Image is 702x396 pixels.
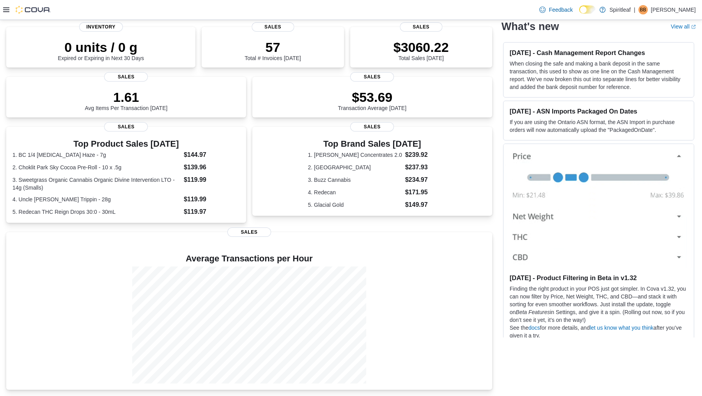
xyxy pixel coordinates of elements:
dd: $144.97 [184,150,240,160]
h3: Top Brand Sales [DATE] [308,139,436,149]
dt: 2. Choklit Park Sky Cocoa Pre-Roll - 10 x .5g [12,163,181,171]
span: Sales [350,122,394,131]
a: View allExternal link [671,23,696,30]
p: Spiritleaf [610,5,631,14]
h3: [DATE] - Cash Management Report Changes [510,49,688,57]
dd: $119.99 [184,195,240,204]
dt: 1. BC 1/4 [MEDICAL_DATA] Haze - 7g [12,151,181,159]
dd: $239.92 [405,150,436,160]
svg: External link [691,25,696,29]
h3: Top Product Sales [DATE] [12,139,240,149]
a: let us know what you think [590,325,653,331]
p: When closing the safe and making a bank deposit in the same transaction, this used to show as one... [510,60,688,91]
span: Sales [252,22,294,32]
p: $53.69 [338,89,406,105]
img: Cova [16,6,51,14]
div: Bobby B [638,5,648,14]
dd: $234.97 [405,175,436,185]
dt: 2. [GEOGRAPHIC_DATA] [308,163,402,171]
p: 0 units / 0 g [58,39,144,55]
input: Dark Mode [579,5,596,14]
h3: [DATE] - Product Filtering in Beta in v1.32 [510,274,688,282]
p: Finding the right product in your POS just got simpler. In Cova v1.32, you can now filter by Pric... [510,285,688,324]
dt: 3. Buzz Cannabis [308,176,402,184]
dd: $119.99 [184,175,240,185]
dt: 5. Redecan THC Reign Drops 30:0 - 30mL [12,208,181,216]
p: [PERSON_NAME] [651,5,696,14]
span: Sales [400,22,442,32]
dt: 1. [PERSON_NAME] Concentrates 2.0 [308,151,402,159]
p: 1.61 [85,89,167,105]
p: $3060.22 [394,39,449,55]
div: Total Sales [DATE] [394,39,449,61]
p: | [634,5,635,14]
span: Sales [227,227,271,237]
p: See the for more details, and after you’ve given it a try. [510,324,688,339]
span: Sales [350,72,394,82]
dd: $171.95 [405,188,436,197]
dd: $237.93 [405,163,436,172]
span: Sales [104,122,148,131]
span: Sales [104,72,148,82]
div: Total # Invoices [DATE] [245,39,301,61]
h3: [DATE] - ASN Imports Packaged On Dates [510,107,688,115]
dt: 5. Glacial Gold [308,201,402,209]
p: 57 [245,39,301,55]
p: If you are using the Ontario ASN format, the ASN Import in purchase orders will now automatically... [510,118,688,134]
a: docs [528,325,540,331]
span: BB [640,5,646,14]
h4: Average Transactions per Hour [12,254,486,263]
div: Expired or Expiring in Next 30 Days [58,39,144,61]
dt: 4. Redecan [308,188,402,196]
dd: $119.97 [184,207,240,217]
dt: 4. Uncle [PERSON_NAME] Trippin - 28g [12,195,181,203]
span: Inventory [79,22,123,32]
a: Feedback [536,2,576,18]
dt: 3. Sweetgrass Organic Cannabis Organic Divine Intervention LTO - 14g (Smalls) [12,176,181,192]
dd: $149.97 [405,200,436,210]
dd: $139.96 [184,163,240,172]
div: Transaction Average [DATE] [338,89,406,111]
em: Beta Features [516,309,550,315]
span: Feedback [549,6,573,14]
h2: What's new [502,20,559,33]
div: Avg Items Per Transaction [DATE] [85,89,167,111]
